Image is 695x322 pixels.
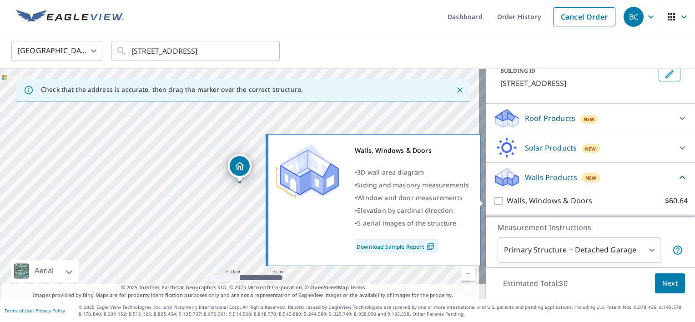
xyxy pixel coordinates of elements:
p: Check that the address is accurate, then drag the marker over the correct structure. [41,86,303,94]
a: OpenStreetMap [310,284,348,291]
div: [GEOGRAPHIC_DATA] [11,38,102,64]
a: Cancel Order [553,7,615,26]
p: BUILDING ID [500,67,535,75]
img: EV Logo [16,10,124,24]
div: Walls, Windows & Doors [355,144,469,157]
div: Solar ProductsNew [493,137,688,159]
span: Window and door measurements [357,193,463,202]
div: • [355,179,469,191]
div: Primary Structure + Detached Garage [498,237,660,263]
div: Aerial [11,260,79,282]
span: New [585,174,597,181]
div: • [355,166,469,179]
span: Siding and masonry measurements [357,181,469,189]
div: Roof ProductsNew [493,107,688,129]
div: Dropped pin, building 1, Residential property, 4420 SW 20th St West Park, FL 33023 [228,154,252,182]
button: Close [454,84,466,96]
a: Terms [350,284,365,291]
div: • [355,217,469,230]
a: Terms of Use [5,307,33,314]
span: Next [662,278,678,289]
p: Solar Products [525,142,577,153]
span: Elevation by cardinal direction [357,206,453,215]
div: BC [624,7,644,27]
div: • [355,191,469,204]
span: New [584,116,595,123]
input: Search by address or latitude-longitude [131,38,261,64]
span: Your report will include the primary structure and a detached garage if one exists. [672,245,683,256]
button: Edit building 1 [659,67,680,81]
p: Roof Products [525,113,575,124]
img: Premium [275,144,339,199]
span: 5 aerial images of the structure [357,219,456,227]
div: • [355,204,469,217]
p: © 2025 Eagle View Technologies, Inc. and Pictometry International Corp. All Rights Reserved. Repo... [79,304,690,317]
p: | [5,308,65,313]
button: Next [655,273,685,294]
span: 3D wall area diagram [357,168,424,176]
div: Aerial [32,260,56,282]
img: Pdf Icon [424,242,437,251]
p: Measurement Instructions [498,222,683,233]
a: Current Level 17, Zoom Out [461,267,475,281]
p: Walls Products [525,172,577,183]
p: Estimated Total: $0 [496,273,575,293]
span: © 2025 TomTom, Earthstar Geographics SIO, © 2025 Microsoft Corporation, © [121,284,365,292]
span: New [585,145,596,152]
a: Download Sample Report [355,239,438,253]
div: Walls ProductsNew [493,166,688,188]
p: [STREET_ADDRESS] [500,78,655,89]
a: Privacy Policy [35,307,65,314]
p: Walls, Windows & Doors [507,195,592,206]
p: $60.64 [665,195,688,206]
